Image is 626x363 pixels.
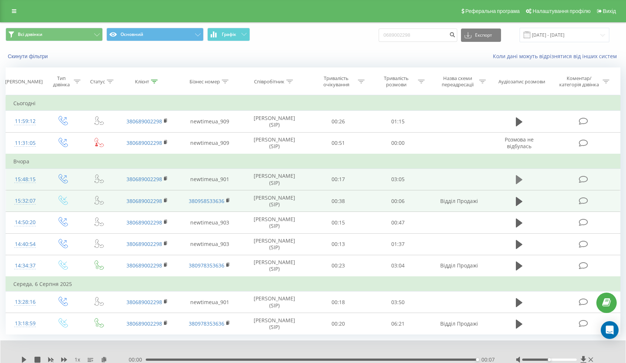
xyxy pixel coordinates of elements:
a: 380689002298 [126,299,162,306]
a: Коли дані можуть відрізнятися вiд інших систем [493,53,620,60]
td: [PERSON_NAME] (SIP) [241,111,308,132]
td: 03:50 [368,292,428,313]
div: 14:50:20 [13,215,37,230]
div: 11:59:12 [13,114,37,129]
div: 13:18:59 [13,316,37,331]
a: 380689002298 [126,139,162,146]
td: 03:04 [368,255,428,277]
td: 03:05 [368,169,428,190]
td: newtimeua_901 [178,169,241,190]
div: 13:28:16 [13,295,37,309]
a: 380689002298 [126,176,162,183]
td: 01:37 [368,233,428,255]
span: Графік [222,32,236,37]
td: 00:06 [368,190,428,212]
a: 380689002298 [126,197,162,204]
span: Вихід [603,8,616,14]
td: [PERSON_NAME] (SIP) [241,190,308,212]
div: Назва схеми переадресації [438,75,477,88]
td: [PERSON_NAME] (SIP) [241,292,308,313]
td: 00:15 [308,212,368,233]
td: 00:26 [308,111,368,132]
td: [PERSON_NAME] (SIP) [241,233,308,255]
td: 06:21 [368,313,428,334]
td: Середа, 6 Серпня 2025 [6,277,620,292]
button: Основний [106,28,204,41]
td: 00:47 [368,212,428,233]
div: Бізнес номер [190,79,220,85]
div: Співробітник [254,79,284,85]
td: newtimeua_909 [178,111,241,132]
span: Розмова не відбулась [505,136,534,150]
td: [PERSON_NAME] (SIP) [241,313,308,334]
div: 15:48:15 [13,172,37,187]
div: Клієнт [135,79,149,85]
td: newtimeua_903 [178,212,241,233]
button: Скинути фільтри [6,53,52,60]
span: Всі дзвінки [18,31,42,37]
a: 380689002298 [126,118,162,125]
div: Тип дзвінка [51,75,72,88]
span: Реферальна програма [465,8,520,14]
a: 380978353636 [189,320,224,327]
td: 00:20 [308,313,368,334]
td: Відділ Продажі [428,313,490,334]
td: Відділ Продажі [428,190,490,212]
td: newtimeua_909 [178,132,241,154]
td: Сьогодні [6,96,620,111]
a: 380689002298 [126,262,162,269]
a: 380689002298 [126,320,162,327]
td: 00:18 [308,292,368,313]
td: Вчора [6,154,620,169]
div: 15:32:07 [13,194,37,208]
div: [PERSON_NAME] [5,79,43,85]
div: Статус [90,79,105,85]
button: Всі дзвінки [6,28,103,41]
td: newtimeua_903 [178,233,241,255]
td: [PERSON_NAME] (SIP) [241,169,308,190]
td: [PERSON_NAME] (SIP) [241,132,308,154]
div: Accessibility label [548,358,551,361]
td: 00:13 [308,233,368,255]
td: 01:15 [368,111,428,132]
input: Пошук за номером [379,29,457,42]
div: 14:34:37 [13,259,37,273]
td: [PERSON_NAME] (SIP) [241,212,308,233]
button: Графік [207,28,250,41]
td: 00:00 [368,132,428,154]
td: [PERSON_NAME] (SIP) [241,255,308,277]
a: 380689002298 [126,240,162,247]
div: 11:31:05 [13,136,37,150]
td: 00:38 [308,190,368,212]
td: 00:51 [308,132,368,154]
div: Коментар/категорія дзвінка [557,75,601,88]
td: newtimeua_901 [178,292,241,313]
div: Аудіозапис розмови [498,79,545,85]
a: 380958533636 [189,197,224,204]
div: Тривалість розмови [376,75,416,88]
td: 00:23 [308,255,368,277]
div: Accessibility label [476,358,479,361]
span: Налаштування профілю [533,8,590,14]
a: 380978353636 [189,262,224,269]
div: 14:40:54 [13,237,37,252]
td: 00:17 [308,169,368,190]
div: Open Intercom Messenger [601,321,619,339]
a: 380689002298 [126,219,162,226]
button: Експорт [461,29,501,42]
div: Тривалість очікування [316,75,356,88]
td: Відділ Продажі [428,255,490,277]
